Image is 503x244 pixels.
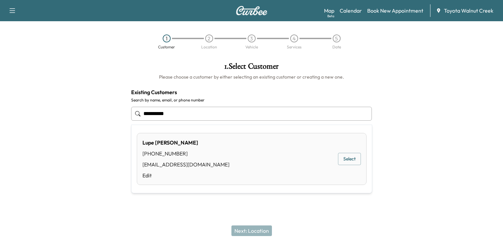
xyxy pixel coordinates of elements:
a: Calendar [340,7,362,15]
div: Beta [327,14,334,19]
div: 1 [163,34,171,42]
div: 4 [290,34,298,42]
div: Services [287,45,301,49]
a: MapBeta [324,7,334,15]
h4: Existing Customers [131,88,372,96]
div: 3 [248,34,256,42]
label: Search by name, email, or phone number [131,97,372,103]
a: Edit [142,171,229,179]
h6: Please choose a customer by either selecting an existing customer or creating a new one. [131,74,372,80]
span: Toyota Walnut Creek [444,7,493,15]
div: Customer [158,45,175,49]
div: Date [332,45,341,49]
div: 2 [205,34,213,42]
div: Lupe [PERSON_NAME] [142,139,229,147]
button: Select [338,153,361,165]
div: Location [201,45,217,49]
img: Curbee Logo [236,6,268,15]
a: Book New Appointment [367,7,423,15]
div: Vehicle [245,45,258,49]
div: [PHONE_NUMBER] [142,150,229,157]
h1: 1 . Select Customer [131,62,372,74]
div: [EMAIL_ADDRESS][DOMAIN_NAME] [142,160,229,168]
div: 5 [333,34,341,42]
